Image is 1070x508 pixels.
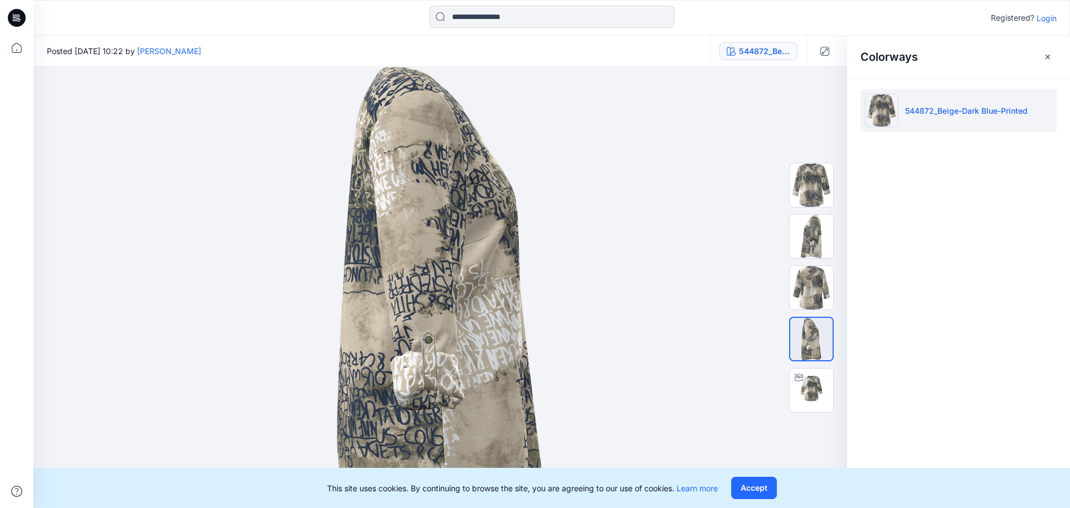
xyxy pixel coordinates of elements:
p: 544872_Beige-Dark Blue-Printed [905,105,1028,117]
p: Login [1037,12,1057,24]
p: Registered? [991,11,1034,25]
img: Right 38 [790,318,833,360]
img: Turntable 38 [790,369,833,412]
img: Back 38 [790,266,833,309]
img: eyJhbGciOiJIUzI1NiIsImtpZCI6IjAiLCJzbHQiOiJzZXMiLCJ0eXAiOiJKV1QifQ.eyJkYXRhIjp7InR5cGUiOiJzdG9yYW... [337,67,544,508]
h2: Colorways [860,50,918,64]
a: Learn more [677,483,718,493]
button: Accept [731,477,777,499]
div: 544872_Beige-Dark Blue-Printed [739,45,790,57]
p: This site uses cookies. By continuing to browse the site, you are agreeing to our use of cookies. [327,482,718,494]
img: Left 38 [790,215,833,258]
button: 544872_Beige-Dark Blue-Printed [719,42,797,60]
a: [PERSON_NAME] [137,46,201,56]
span: Posted [DATE] 10:22 by [47,45,201,57]
img: 544872_Beige-Dark Blue-Printed [865,94,898,127]
img: Front38 [790,163,833,207]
